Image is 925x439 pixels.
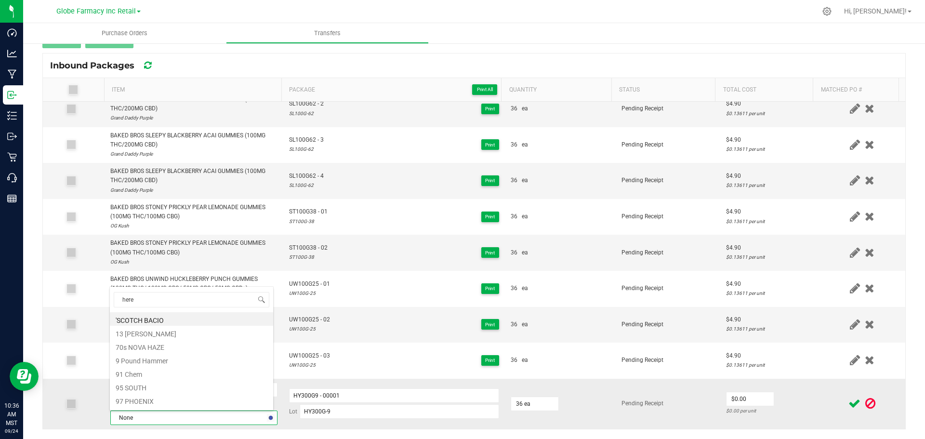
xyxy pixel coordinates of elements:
span: 36 [511,284,517,293]
inline-svg: Retail [7,152,17,162]
div: Manage settings [821,7,833,16]
span: Pending Receipt [621,177,663,184]
div: $0.13611 per unit [726,109,813,118]
span: None [111,411,265,425]
div: $0.13611 per unit [726,289,813,298]
span: Pending Receipt [621,141,663,148]
span: ea [522,176,528,185]
a: Purchase Orders [23,23,226,43]
th: Item [104,78,281,102]
span: Print [485,250,495,255]
span: Globe Farmacy Inc Retail [56,7,136,15]
div: $0.13611 per unit [726,145,813,154]
span: Print [485,142,495,147]
div: OG Kush [110,257,277,266]
inline-svg: Dashboard [7,28,17,38]
span: Print [485,214,495,219]
span: ST100G38 - 01 [289,207,328,216]
span: Print [485,106,495,111]
button: Print [481,139,499,150]
div: $4.90 [726,315,813,324]
span: Package [289,84,498,95]
span: SL100G62 - 3 [289,135,324,145]
div: Grand Daddy Purple [110,149,277,159]
span: Lot [289,407,297,416]
button: Print All [472,84,497,95]
span: Print All [477,87,493,92]
div: BAKED BROS STONEY PRICKLY PEAR LEMONADE GUMMIES (100MG THC/100MG CBG) [110,203,277,221]
div: ST100G-38 [289,253,328,262]
div: BAKED BROS SLEEPY BLACKBERRY ACAI GUMMIES (100MG THC/200MG CBD) [110,131,277,149]
span: Pending Receipt [621,213,663,220]
div: $4.90 [726,279,813,289]
span: Hi, [PERSON_NAME]! [844,7,907,15]
span: ea [522,248,528,257]
div: BAKED BROS STONEY PRICKLY PEAR LEMONADE GUMMIES (100MG THC/100MG CBG) [110,239,277,257]
div: Grand Daddy Purple [110,113,277,122]
span: ea [522,320,528,329]
th: Status [611,78,715,102]
div: $4.90 [726,351,813,360]
inline-svg: Inventory [7,111,17,120]
button: Print [481,319,499,330]
span: Pending Receipt [621,400,663,407]
span: Pending Receipt [621,105,663,112]
span: 36 [511,176,517,185]
div: $0.13611 per unit [726,324,813,333]
div: BAKED BROS UNWIND HUCKLEBERRY PUNCH GUMMIES (100MG THC/ 100MG CBG/ 50MG CBC/ 50MG CBDv) [110,275,277,293]
a: Transfers [226,23,429,43]
div: $0.13611 per unit [726,253,813,262]
div: $4.90 [726,135,813,145]
span: Print [485,178,495,183]
span: 36 [511,104,517,113]
span: Print [485,322,495,327]
div: SL100G-62 [289,181,324,190]
span: ea [522,212,528,221]
iframe: Resource center [10,362,39,391]
div: UW100G-25 [289,360,330,370]
div: SL100G-62 [289,145,324,154]
th: Matched PO # [813,78,899,102]
span: Pending Receipt [621,357,663,363]
div: BAKED BROS SLEEPY BLACKBERRY ACAI GUMMIES (100MG THC/200MG CBD) [110,167,277,185]
div: Inbound Packages [50,57,168,74]
span: 36 [511,320,517,329]
span: ea [522,284,528,293]
span: 36 [511,356,517,365]
input: Package ID [289,388,499,403]
div: $0.13611 per unit [726,360,813,370]
inline-svg: Call Center [7,173,17,183]
div: $0.00 per unit [726,406,813,415]
p: 09/24 [4,427,19,435]
span: Pending Receipt [621,321,663,328]
div: $4.90 [726,207,813,216]
inline-svg: Manufacturing [7,69,17,79]
span: SL100G62 - 4 [289,172,324,181]
span: Print [485,286,495,291]
div: ST100G-38 [289,217,328,226]
span: Purchase Orders [89,29,160,38]
inline-svg: Inbound [7,90,17,100]
button: Print [481,212,499,222]
div: UW100G-25 [289,324,330,333]
span: UW100G25 - 03 [289,351,330,360]
span: 36 [511,212,517,221]
span: Pending Receipt [621,249,663,256]
span: ea [522,356,528,365]
span: 36 [511,248,517,257]
div: $0.13611 per unit [726,181,813,190]
div: Grand Daddy Purple [110,186,277,195]
div: UW100G-25 [289,289,330,298]
button: Print [481,283,499,294]
span: Print [485,358,495,363]
button: Print [481,247,499,258]
inline-svg: Reports [7,194,17,203]
th: Total Cost [715,78,813,102]
span: SL100G62 - 2 [289,99,324,108]
button: Print [481,104,499,114]
span: ea [522,104,528,113]
span: Transfers [301,29,354,38]
span: 36 [511,140,517,149]
inline-svg: Outbound [7,132,17,141]
span: Pending Receipt [621,285,663,292]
